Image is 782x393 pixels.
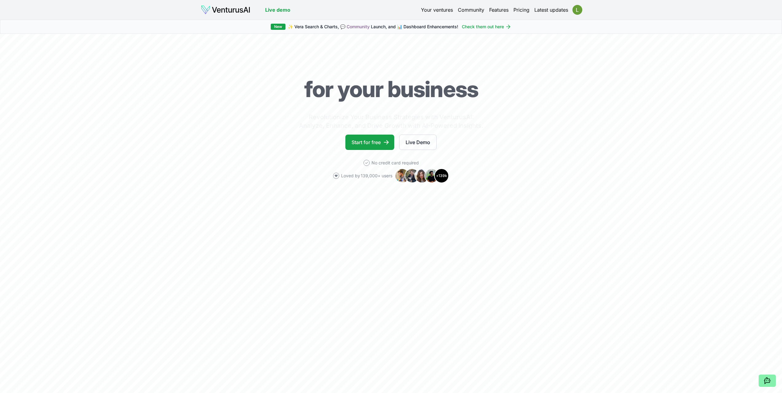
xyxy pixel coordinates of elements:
a: Live Demo [399,135,437,150]
a: Check them out here [462,24,511,30]
a: Community [458,6,484,14]
img: Avatar 3 [415,168,429,183]
a: Start for free [345,135,394,150]
a: Features [489,6,509,14]
a: Live demo [265,6,290,14]
a: Latest updates [534,6,568,14]
img: ACg8ocLWGg4iQ06ft5PBtyKXI-MM-OqB4fX_gT553hkWtPyyv-83ZQ=s96-c [572,5,582,15]
span: ✨ Vera Search & Charts, 💬 Launch, and 📊 Dashboard Enhancements! [288,24,458,30]
a: Community [347,24,370,29]
div: New [271,24,285,30]
a: Pricing [513,6,529,14]
img: Avatar 4 [424,168,439,183]
img: Avatar 2 [405,168,419,183]
img: Avatar 1 [395,168,410,183]
img: logo [201,5,250,15]
a: Your ventures [421,6,453,14]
